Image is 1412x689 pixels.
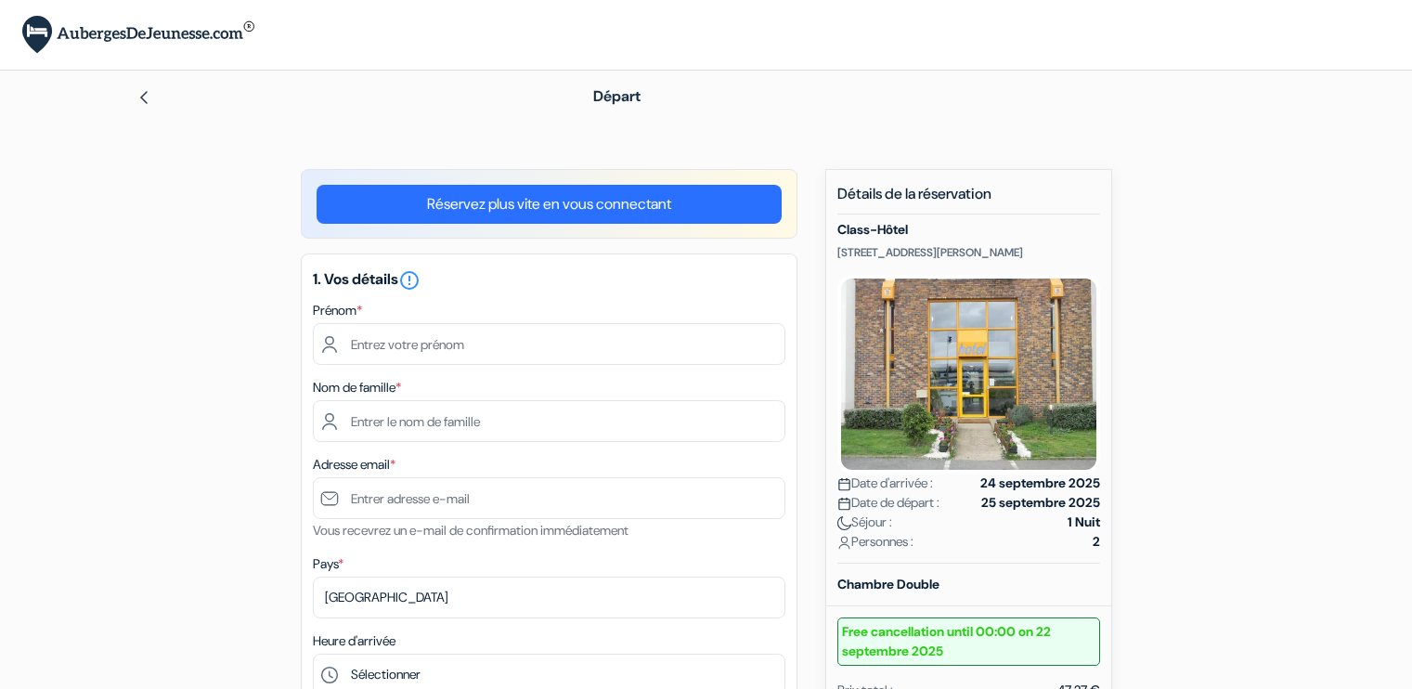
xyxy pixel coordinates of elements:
[980,474,1100,493] strong: 24 septembre 2025
[837,222,1100,238] h5: Class-Hôtel
[837,532,913,552] span: Personnes :
[136,90,151,105] img: left_arrow.svg
[837,474,933,493] span: Date d'arrivée :
[313,455,395,474] label: Adresse email
[313,269,785,292] h5: 1. Vos détails
[1093,532,1100,552] strong: 2
[593,86,641,106] span: Départ
[313,400,785,442] input: Entrer le nom de famille
[313,631,395,651] label: Heure d'arrivée
[837,185,1100,214] h5: Détails de la réservation
[313,554,343,574] label: Pays
[313,522,628,539] small: Vous recevrez un e-mail de confirmation immédiatement
[313,477,785,519] input: Entrer adresse e-mail
[837,245,1100,260] p: [STREET_ADDRESS][PERSON_NAME]
[313,378,401,397] label: Nom de famille
[837,497,851,511] img: calendar.svg
[837,493,939,513] span: Date de départ :
[398,269,421,292] i: error_outline
[837,477,851,491] img: calendar.svg
[313,301,362,320] label: Prénom
[837,576,939,592] b: Chambre Double
[837,516,851,530] img: moon.svg
[317,185,782,224] a: Réservez plus vite en vous connectant
[398,269,421,289] a: error_outline
[1068,513,1100,532] strong: 1 Nuit
[837,617,1100,666] small: Free cancellation until 00:00 on 22 septembre 2025
[837,513,892,532] span: Séjour :
[22,16,254,54] img: AubergesDeJeunesse.com
[313,323,785,365] input: Entrez votre prénom
[981,493,1100,513] strong: 25 septembre 2025
[837,536,851,550] img: user_icon.svg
